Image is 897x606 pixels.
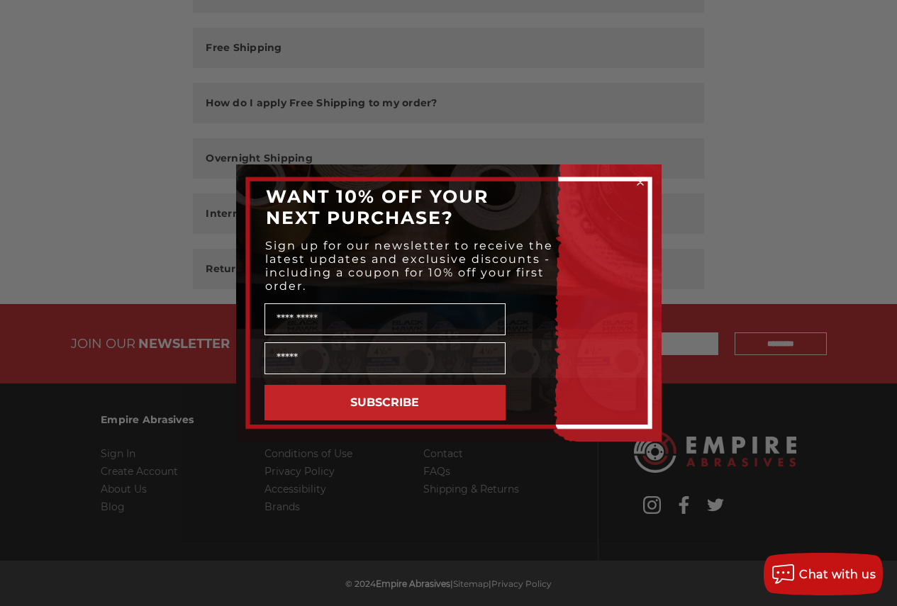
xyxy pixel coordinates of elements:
span: WANT 10% OFF YOUR NEXT PURCHASE? [266,186,489,228]
button: Close dialog [633,175,647,189]
button: SUBSCRIBE [264,385,506,420]
input: Email [264,342,506,374]
button: Chat with us [764,553,883,595]
span: Chat with us [799,568,876,581]
span: Sign up for our newsletter to receive the latest updates and exclusive discounts - including a co... [265,239,553,293]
